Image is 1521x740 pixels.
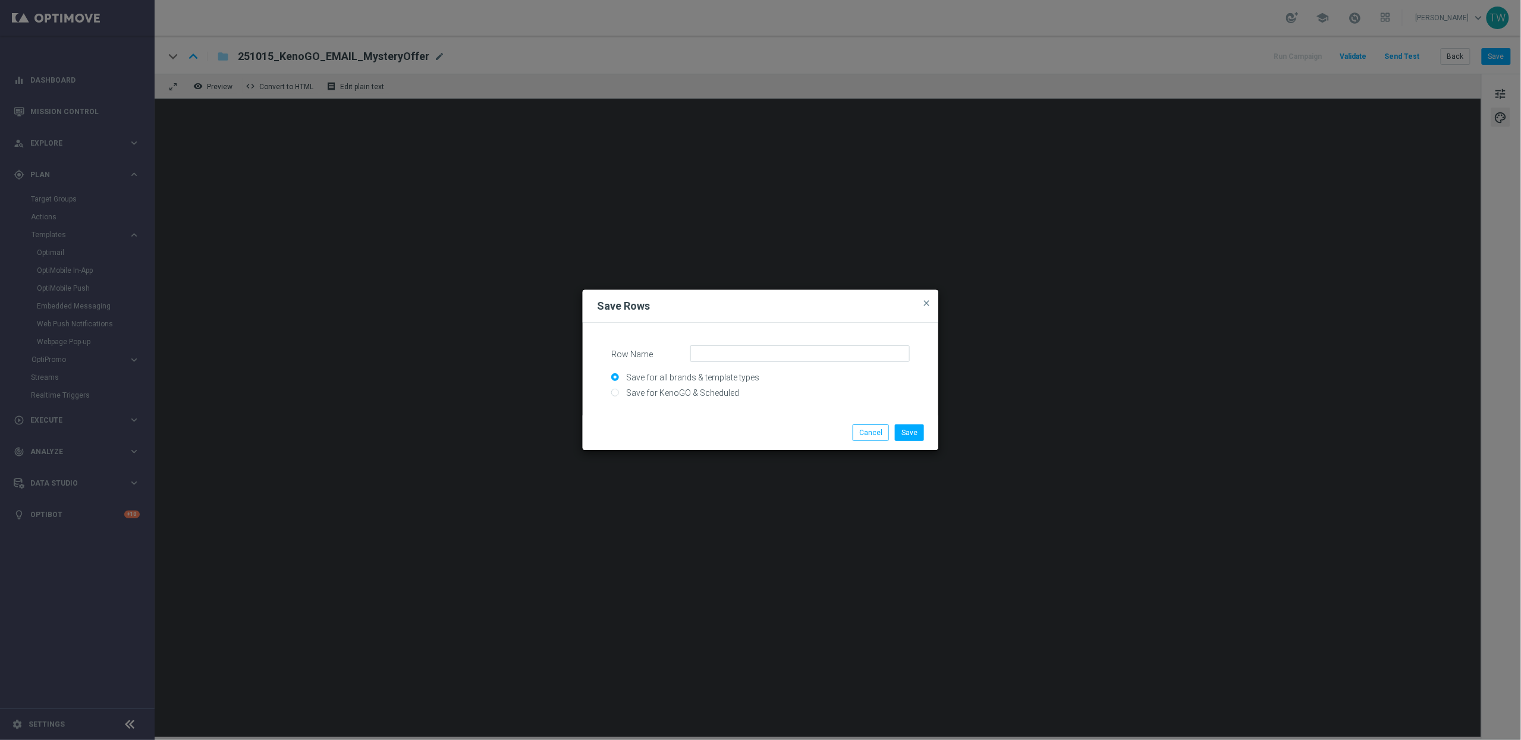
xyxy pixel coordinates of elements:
[895,424,924,441] button: Save
[597,299,650,313] h2: Save Rows
[623,372,759,383] label: Save for all brands & template types
[922,298,931,308] span: close
[602,345,681,360] label: Row Name
[853,424,889,441] button: Cancel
